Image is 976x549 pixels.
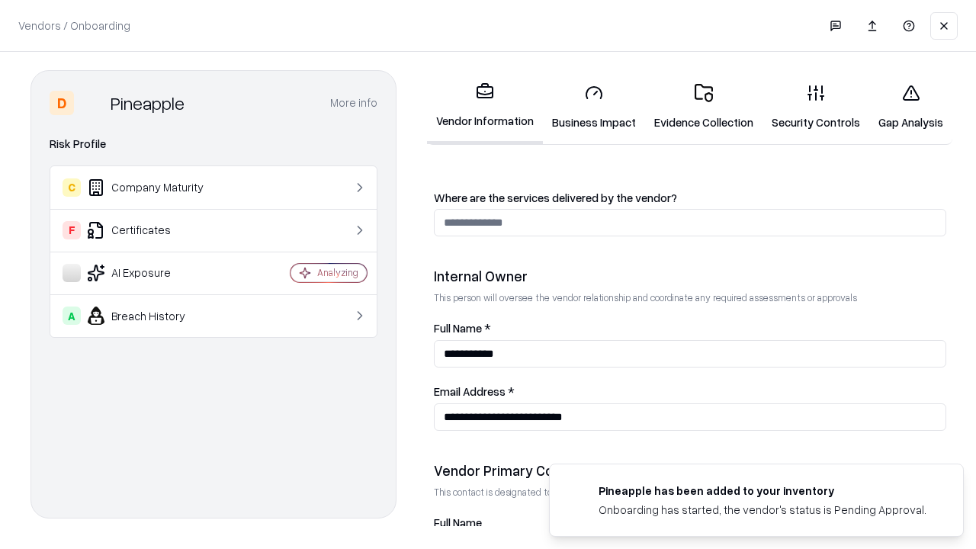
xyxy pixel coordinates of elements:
[434,517,946,528] label: Full Name
[50,135,377,153] div: Risk Profile
[63,178,245,197] div: Company Maturity
[427,70,543,144] a: Vendor Information
[434,486,946,499] p: This contact is designated to receive the assessment request from Shift
[63,221,245,239] div: Certificates
[434,267,946,285] div: Internal Owner
[568,483,586,501] img: pineappleenergy.com
[317,266,358,279] div: Analyzing
[63,221,81,239] div: F
[543,72,645,143] a: Business Impact
[434,386,946,397] label: Email Address *
[869,72,952,143] a: Gap Analysis
[63,307,245,325] div: Breach History
[645,72,762,143] a: Evidence Collection
[434,461,946,480] div: Vendor Primary Contact
[63,178,81,197] div: C
[18,18,130,34] p: Vendors / Onboarding
[63,307,81,325] div: A
[434,192,946,204] label: Where are the services delivered by the vendor?
[762,72,869,143] a: Security Controls
[50,91,74,115] div: D
[63,264,245,282] div: AI Exposure
[330,89,377,117] button: More info
[111,91,185,115] div: Pineapple
[599,502,926,518] div: Onboarding has started, the vendor's status is Pending Approval.
[80,91,104,115] img: Pineapple
[434,291,946,304] p: This person will oversee the vendor relationship and coordinate any required assessments or appro...
[599,483,926,499] div: Pineapple has been added to your inventory
[434,323,946,334] label: Full Name *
